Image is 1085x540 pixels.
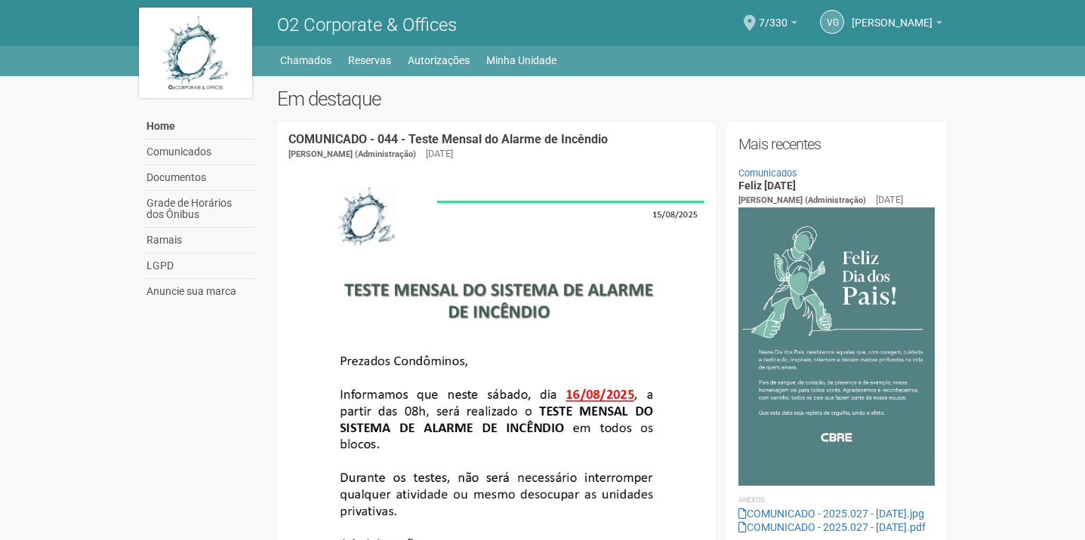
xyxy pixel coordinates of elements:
h2: Em destaque [277,87,947,110]
span: 7/330 [759,2,788,29]
a: Documentos [143,165,254,191]
a: LGPD [143,253,254,279]
a: Minha Unidade [486,50,556,71]
div: [DATE] [426,147,453,161]
img: logo.jpg [139,8,252,98]
a: Feliz [DATE] [738,179,796,192]
a: Anuncie sua marca [143,279,254,304]
a: Chamados [280,50,331,71]
a: Grade de Horários dos Ônibus [143,191,254,228]
a: VG [820,10,844,34]
a: Autorizações [408,50,470,71]
li: Anexos [738,493,936,507]
a: COMUNICADO - 2025.027 - [DATE].pdf [738,521,926,533]
span: O2 Corporate & Offices [277,14,457,35]
span: [PERSON_NAME] (Administração) [738,195,866,205]
a: Reservas [348,50,391,71]
a: Ramais [143,228,254,253]
div: [DATE] [876,193,903,207]
span: Vera Garcia da Silva [852,2,932,29]
a: Home [143,114,254,140]
a: Comunicados [143,140,254,165]
h2: Mais recentes [738,133,936,155]
span: [PERSON_NAME] (Administração) [288,149,416,159]
a: 7/330 [759,19,797,31]
a: COMUNICADO - 2025.027 - [DATE].jpg [738,508,924,520]
a: Comunicados [738,167,797,179]
a: COMUNICADO - 044 - Teste Mensal do Alarme de Incêndio [288,132,608,146]
img: COMUNICADO%20-%202025.027%20-%20Dia%20dos%20Pais.jpg [738,207,936,486]
a: [PERSON_NAME] [852,19,942,31]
